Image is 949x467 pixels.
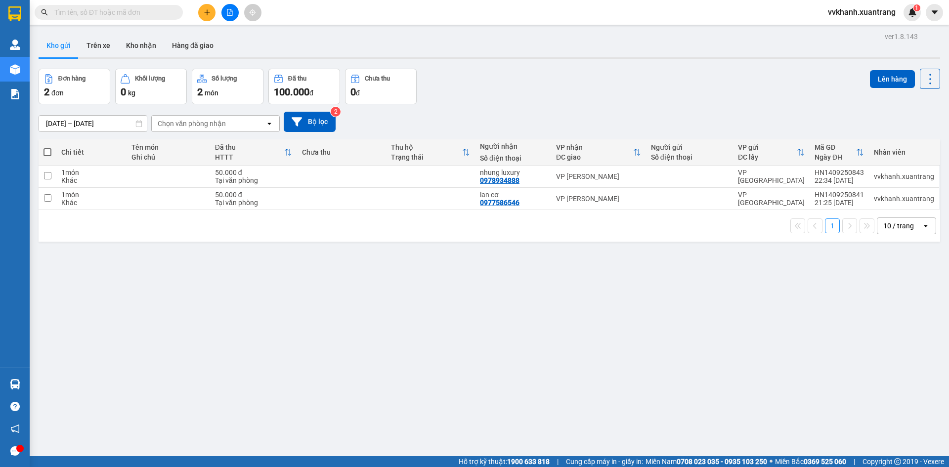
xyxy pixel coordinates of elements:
span: notification [10,424,20,433]
span: Cung cấp máy in - giấy in: [566,456,643,467]
div: lan cơ [480,191,546,199]
strong: 0708 023 035 - 0935 103 250 [677,458,767,466]
div: 22:34 [DATE] [815,176,864,184]
span: 2 [197,86,203,98]
svg: open [265,120,273,127]
div: VP gửi [738,143,797,151]
button: Kho gửi [39,34,79,57]
div: Nhân viên [874,148,934,156]
div: 0977586546 [480,199,519,207]
th: Toggle SortBy [551,139,646,166]
div: VP nhận [556,143,633,151]
div: Số điện thoại [651,153,728,161]
div: Thu hộ [391,143,462,151]
span: search [41,9,48,16]
button: aim [244,4,261,21]
svg: open [922,222,930,230]
img: warehouse-icon [10,40,20,50]
div: Số điện thoại [480,154,546,162]
div: HN1409250843 [815,169,864,176]
span: 0 [350,86,356,98]
span: caret-down [930,8,939,17]
span: | [854,456,855,467]
div: Mã GD [815,143,856,151]
div: nhung luxury [480,169,546,176]
div: 50.000 đ [215,169,292,176]
div: Tại văn phòng [215,176,292,184]
strong: 1900 633 818 [507,458,550,466]
div: VP [GEOGRAPHIC_DATA] [738,191,805,207]
img: warehouse-icon [10,64,20,75]
button: Khối lượng0kg [115,69,187,104]
sup: 1 [913,4,920,11]
div: Đã thu [215,143,284,151]
span: món [205,89,218,97]
button: Hàng đã giao [164,34,221,57]
div: vvkhanh.xuantrang [874,172,934,180]
div: Khối lượng [135,75,165,82]
span: file-add [226,9,233,16]
div: Ghi chú [131,153,205,161]
div: ĐC giao [556,153,633,161]
span: Miền Bắc [775,456,846,467]
div: Đơn hàng [58,75,86,82]
div: 0978934888 [480,176,519,184]
span: 1 [915,4,918,11]
div: 21:25 [DATE] [815,199,864,207]
div: Chi tiết [61,148,122,156]
span: đ [309,89,313,97]
span: ⚪️ [770,460,773,464]
span: 0 [121,86,126,98]
button: Lên hàng [870,70,915,88]
img: solution-icon [10,89,20,99]
div: 1 món [61,169,122,176]
div: 10 / trang [883,221,914,231]
button: Kho nhận [118,34,164,57]
button: caret-down [926,4,943,21]
div: Khác [61,176,122,184]
div: Tại văn phòng [215,199,292,207]
button: Chưa thu0đ [345,69,417,104]
div: Chọn văn phòng nhận [158,119,226,128]
span: 2 [44,86,49,98]
input: Tìm tên, số ĐT hoặc mã đơn [54,7,171,18]
div: Trạng thái [391,153,462,161]
button: 1 [825,218,840,233]
img: warehouse-icon [10,379,20,389]
div: VP [PERSON_NAME] [556,172,641,180]
button: Bộ lọc [284,112,336,132]
span: Miền Nam [646,456,767,467]
div: Đã thu [288,75,306,82]
span: copyright [894,458,901,465]
span: question-circle [10,402,20,411]
div: 1 món [61,191,122,199]
div: Khác [61,199,122,207]
strong: 0369 525 060 [804,458,846,466]
div: Số lượng [212,75,237,82]
th: Toggle SortBy [810,139,869,166]
th: Toggle SortBy [733,139,810,166]
span: đơn [51,89,64,97]
span: aim [249,9,256,16]
img: logo-vxr [8,6,21,21]
button: Đã thu100.000đ [268,69,340,104]
img: icon-new-feature [908,8,917,17]
div: Tên món [131,143,205,151]
button: Trên xe [79,34,118,57]
div: Ngày ĐH [815,153,856,161]
span: 100.000 [274,86,309,98]
div: 50.000 đ [215,191,292,199]
input: Select a date range. [39,116,147,131]
div: vvkhanh.xuantrang [874,195,934,203]
button: Số lượng2món [192,69,263,104]
sup: 2 [331,107,341,117]
div: Chưa thu [302,148,381,156]
span: Hỗ trợ kỹ thuật: [459,456,550,467]
div: Người gửi [651,143,728,151]
button: Đơn hàng2đơn [39,69,110,104]
div: Chưa thu [365,75,390,82]
span: vvkhanh.xuantrang [820,6,904,18]
span: message [10,446,20,456]
div: VP [GEOGRAPHIC_DATA] [738,169,805,184]
th: Toggle SortBy [386,139,475,166]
